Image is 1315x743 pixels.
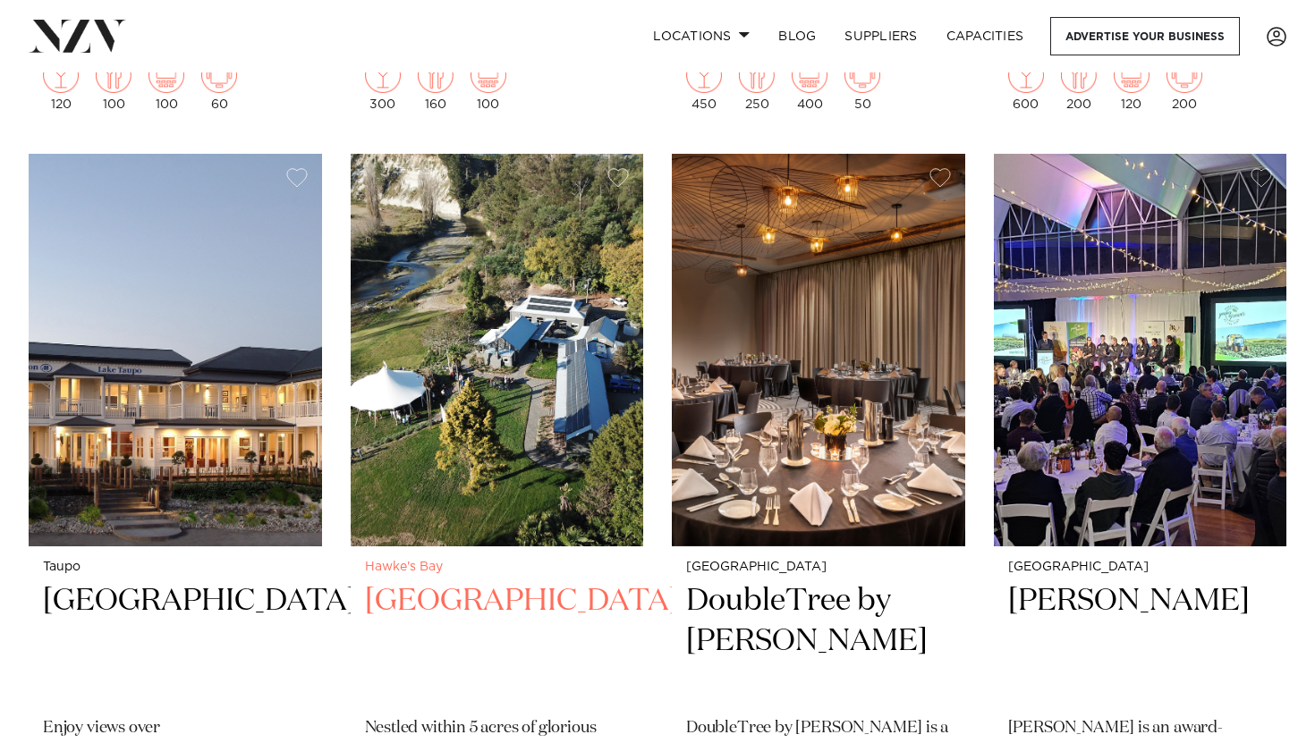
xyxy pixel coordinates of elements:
div: 250 [739,57,775,111]
img: theatre.png [1114,57,1150,93]
div: 300 [365,57,401,111]
small: Hawke's Bay [365,561,630,574]
a: BLOG [764,17,830,55]
img: dining.png [418,57,454,93]
div: 450 [686,57,722,111]
h2: [GEOGRAPHIC_DATA] [365,581,630,702]
img: meeting.png [1167,57,1202,93]
img: dining.png [96,57,131,93]
div: 120 [1114,57,1150,111]
img: theatre.png [471,57,506,93]
small: [GEOGRAPHIC_DATA] [1008,561,1273,574]
small: [GEOGRAPHIC_DATA] [686,561,951,574]
img: theatre.png [148,57,184,93]
div: 100 [96,57,131,111]
div: 600 [1008,57,1044,111]
img: cocktail.png [686,57,722,93]
a: Capacities [932,17,1039,55]
small: Taupo [43,561,308,574]
img: cocktail.png [365,57,401,93]
img: dining.png [739,57,775,93]
a: Advertise your business [1050,17,1240,55]
div: 60 [201,57,237,111]
div: 160 [418,57,454,111]
img: Corporate gala dinner setup at Hilton Karaka [672,154,965,546]
img: nzv-logo.png [29,20,126,52]
div: 400 [792,57,827,111]
h2: [PERSON_NAME] [1008,581,1273,702]
h2: [GEOGRAPHIC_DATA] [43,581,308,702]
div: 100 [148,57,184,111]
img: cocktail.png [1008,57,1044,93]
img: meeting.png [844,57,880,93]
a: SUPPLIERS [830,17,931,55]
div: 200 [1061,57,1097,111]
img: dining.png [1061,57,1097,93]
div: 200 [1167,57,1202,111]
img: cocktail.png [43,57,79,93]
div: 120 [43,57,79,111]
img: meeting.png [201,57,237,93]
h2: DoubleTree by [PERSON_NAME] [686,581,951,702]
a: Locations [639,17,764,55]
div: 100 [471,57,506,111]
img: theatre.png [792,57,827,93]
div: 50 [844,57,880,111]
